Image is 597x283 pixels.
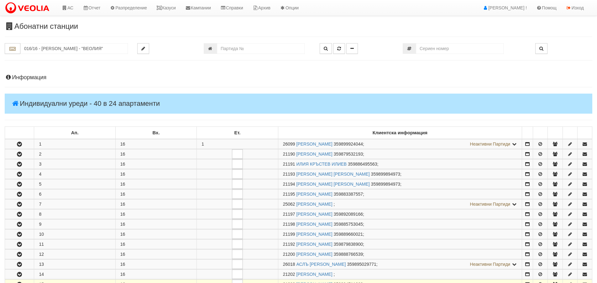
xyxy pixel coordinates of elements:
td: 16 [115,229,196,239]
td: Ет.: No sort applied, sorting is disabled [197,127,278,139]
td: ; [278,139,522,149]
td: : No sort applied, sorting is disabled [5,127,34,139]
span: Партида № [283,192,295,197]
span: Партида № [283,262,295,267]
td: ; [278,169,522,179]
td: : No sort applied, sorting is disabled [522,127,533,139]
span: 359886495563 [348,162,377,167]
b: Ет. [234,130,240,135]
span: Партида № [283,152,295,157]
span: 359879532193 [334,152,363,157]
span: 359879838900 [334,242,363,247]
td: 10 [34,229,115,239]
b: Клиентска информация [373,130,427,135]
td: 9 [34,219,115,229]
td: ; [278,250,522,259]
span: Партида № [283,202,295,207]
td: 12 [34,250,115,259]
td: : No sort applied, sorting is disabled [548,127,563,139]
td: 2 [34,149,115,159]
td: 13 [34,260,115,269]
span: Партида № [283,232,295,237]
input: Абонатна станция [20,43,128,54]
span: Партида № [283,212,295,217]
span: 359883387557 [334,192,363,197]
span: Партида № [283,141,295,147]
h3: Абонатни станции [5,22,592,30]
span: Партида № [283,242,295,247]
td: Вх.: No sort applied, sorting is disabled [115,127,196,139]
td: 8 [34,209,115,219]
td: 16 [115,260,196,269]
span: 359899894973 [371,182,400,187]
td: 14 [34,270,115,279]
a: [PERSON_NAME] [296,202,333,207]
td: 16 [115,159,196,169]
a: [PERSON_NAME] [296,232,333,237]
span: Неактивни Партиди [470,141,511,147]
h4: Информация [5,75,592,81]
a: [PERSON_NAME] [PERSON_NAME] [296,182,370,187]
a: [PERSON_NAME] [296,212,333,217]
input: Партида № [217,43,305,54]
a: ИЛИЯ КРЪСТЕВ ИЛИЕВ [296,162,347,167]
td: : No sort applied, sorting is disabled [533,127,548,139]
td: 16 [115,199,196,209]
td: ; [278,239,522,249]
a: [PERSON_NAME] [296,152,333,157]
td: ; [278,179,522,189]
b: Ап. [71,130,79,135]
td: 16 [115,169,196,179]
span: 359899894973 [371,172,400,177]
td: 16 [115,189,196,199]
td: 16 [115,139,196,149]
td: 6 [34,189,115,199]
td: 16 [115,270,196,279]
td: Клиентска информация: No sort applied, sorting is disabled [278,127,522,139]
td: 7 [34,199,115,209]
td: ; [278,270,522,279]
span: Партида № [283,172,295,177]
span: Партида № [283,272,295,277]
td: 16 [115,209,196,219]
td: ; [278,159,522,169]
td: ; [278,260,522,269]
a: [PERSON_NAME] [296,272,333,277]
td: ; [278,199,522,209]
td: 1 [34,139,115,149]
span: 359899924044 [334,141,363,147]
h4: Индивидуални уреди - 40 в 24 апартаменти [5,94,592,114]
span: Неактивни Партиди [470,202,511,207]
span: Партида № [283,222,295,227]
td: : No sort applied, sorting is disabled [577,127,592,139]
span: 1 [202,141,204,147]
td: 3 [34,159,115,169]
td: 16 [115,219,196,229]
span: 359889660021 [334,232,363,237]
td: 5 [34,179,115,189]
span: Партида № [283,162,295,167]
span: Партида № [283,252,295,257]
span: Неактивни Партиди [470,262,511,267]
span: Партида № [283,182,295,187]
a: [PERSON_NAME] [PERSON_NAME] [296,172,370,177]
b: Вх. [153,130,160,135]
a: [PERSON_NAME] [296,141,333,147]
span: 359888766539 [334,252,363,257]
span: 359892089166 [334,212,363,217]
td: 16 [115,149,196,159]
td: : No sort applied, sorting is disabled [563,127,577,139]
td: 4 [34,169,115,179]
td: ; [278,189,522,199]
a: [PERSON_NAME] [296,192,333,197]
td: 16 [115,250,196,259]
a: [PERSON_NAME] [296,242,333,247]
td: ; [278,209,522,219]
td: ; [278,229,522,239]
span: 359895029771 [347,262,376,267]
span: 359885753045 [334,222,363,227]
td: 11 [34,239,115,249]
td: 16 [115,239,196,249]
a: [PERSON_NAME] [296,252,333,257]
td: 16 [115,179,196,189]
